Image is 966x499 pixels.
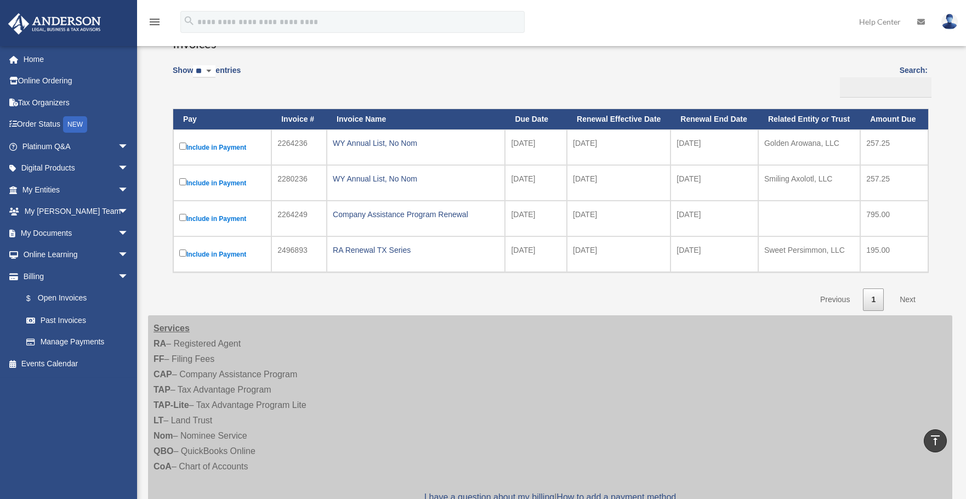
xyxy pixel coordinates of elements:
[148,15,161,29] i: menu
[154,354,164,364] strong: FF
[118,244,140,266] span: arrow_drop_down
[154,446,173,456] strong: QBO
[891,288,924,311] a: Next
[327,109,505,129] th: Invoice Name: activate to sort column ascending
[8,114,145,136] a: Order StatusNEW
[670,165,758,201] td: [DATE]
[154,339,166,348] strong: RA
[154,431,173,440] strong: Nom
[8,135,145,157] a: Platinum Q&Aarrow_drop_down
[179,178,186,185] input: Include in Payment
[758,236,860,272] td: Sweet Persimmon, LLC
[505,165,567,201] td: [DATE]
[118,265,140,288] span: arrow_drop_down
[118,135,140,158] span: arrow_drop_down
[179,247,265,261] label: Include in Payment
[567,165,670,201] td: [DATE]
[179,140,265,154] label: Include in Payment
[860,201,928,236] td: 795.00
[836,64,928,98] label: Search:
[5,13,104,35] img: Anderson Advisors Platinum Portal
[179,176,265,190] label: Include in Payment
[179,250,186,257] input: Include in Payment
[193,65,215,78] select: Showentries
[860,236,928,272] td: 195.00
[505,236,567,272] td: [DATE]
[154,324,190,333] strong: Services
[758,129,860,165] td: Golden Arowana, LLC
[670,129,758,165] td: [DATE]
[567,129,670,165] td: [DATE]
[179,212,265,225] label: Include in Payment
[154,416,163,425] strong: LT
[758,165,860,201] td: Smiling Axolotl, LLC
[758,109,860,129] th: Related Entity or Trust: activate to sort column ascending
[670,109,758,129] th: Renewal End Date: activate to sort column ascending
[271,129,327,165] td: 2264236
[8,157,145,179] a: Digital Productsarrow_drop_down
[333,242,499,258] div: RA Renewal TX Series
[505,201,567,236] td: [DATE]
[154,400,189,410] strong: TAP-Lite
[15,331,140,353] a: Manage Payments
[567,201,670,236] td: [DATE]
[8,222,145,244] a: My Documentsarrow_drop_down
[929,434,942,447] i: vertical_align_top
[860,165,928,201] td: 257.25
[118,179,140,201] span: arrow_drop_down
[271,165,327,201] td: 2280236
[173,64,241,89] label: Show entries
[118,222,140,245] span: arrow_drop_down
[63,116,87,133] div: NEW
[567,236,670,272] td: [DATE]
[179,214,186,221] input: Include in Payment
[8,265,140,287] a: Billingarrow_drop_down
[333,135,499,151] div: WY Annual List, No Nom
[333,207,499,222] div: Company Assistance Program Renewal
[8,179,145,201] a: My Entitiesarrow_drop_down
[8,353,145,375] a: Events Calendar
[670,236,758,272] td: [DATE]
[8,48,145,70] a: Home
[15,309,140,331] a: Past Invoices
[148,19,161,29] a: menu
[271,201,327,236] td: 2264249
[154,370,172,379] strong: CAP
[271,109,327,129] th: Invoice #: activate to sort column ascending
[941,14,958,30] img: User Pic
[8,92,145,114] a: Tax Organizers
[8,201,145,223] a: My [PERSON_NAME] Teamarrow_drop_down
[863,288,884,311] a: 1
[8,70,145,92] a: Online Ordering
[8,244,145,266] a: Online Learningarrow_drop_down
[860,109,928,129] th: Amount Due: activate to sort column ascending
[32,292,38,305] span: $
[860,129,928,165] td: 257.25
[183,15,195,27] i: search
[567,109,670,129] th: Renewal Effective Date: activate to sort column ascending
[924,429,947,452] a: vertical_align_top
[179,143,186,150] input: Include in Payment
[812,288,858,311] a: Previous
[118,201,140,223] span: arrow_drop_down
[173,109,271,129] th: Pay: activate to sort column descending
[505,109,567,129] th: Due Date: activate to sort column ascending
[271,236,327,272] td: 2496893
[15,287,134,310] a: $Open Invoices
[118,157,140,180] span: arrow_drop_down
[333,171,499,186] div: WY Annual List, No Nom
[840,77,931,98] input: Search:
[670,201,758,236] td: [DATE]
[505,129,567,165] td: [DATE]
[154,462,172,471] strong: CoA
[154,385,171,394] strong: TAP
